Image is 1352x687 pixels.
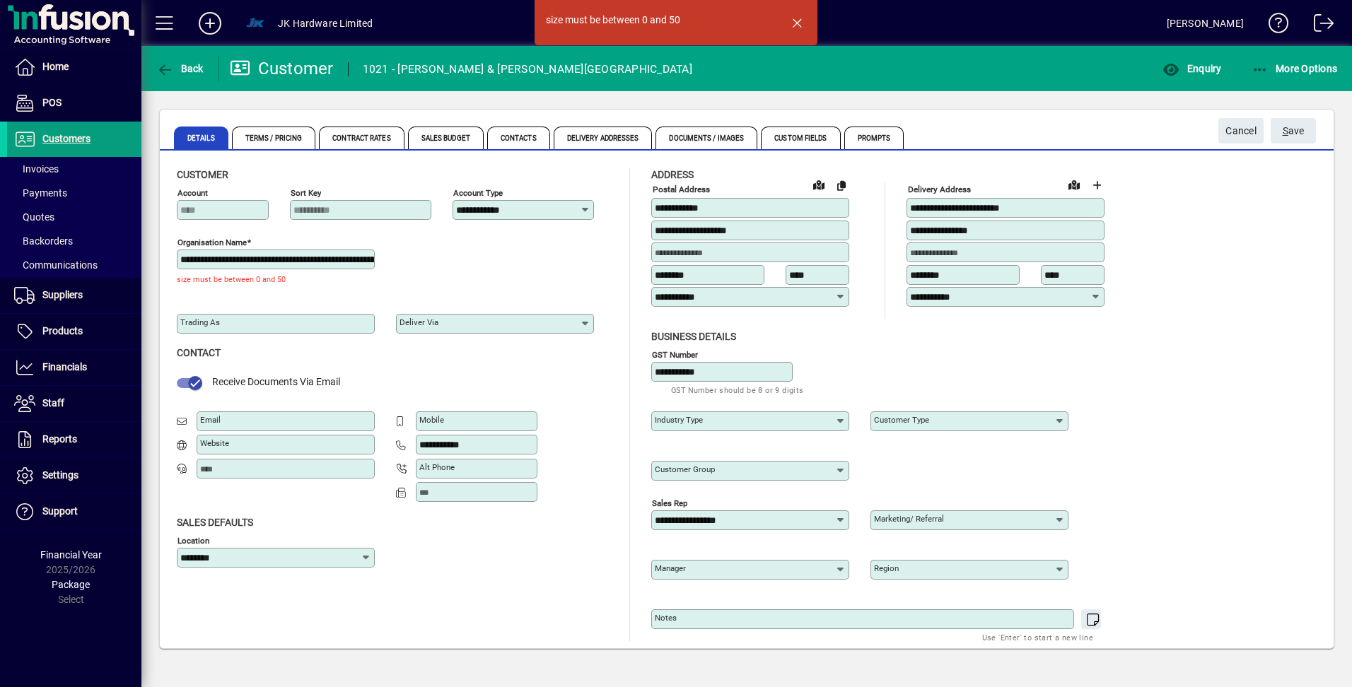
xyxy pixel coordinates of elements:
[655,415,703,425] mat-label: Industry type
[180,317,220,327] mat-label: Trading as
[42,289,83,300] span: Suppliers
[232,127,316,149] span: Terms / Pricing
[1063,173,1085,196] a: View on map
[7,314,141,349] a: Products
[487,127,550,149] span: Contacts
[363,58,692,81] div: 1021 - [PERSON_NAME] & [PERSON_NAME][GEOGRAPHIC_DATA]
[233,11,278,36] button: Profile
[42,397,64,409] span: Staff
[14,235,73,247] span: Backorders
[200,415,221,425] mat-label: Email
[7,350,141,385] a: Financials
[554,127,653,149] span: Delivery Addresses
[1248,56,1341,81] button: More Options
[400,317,438,327] mat-label: Deliver via
[174,127,228,149] span: Details
[1085,174,1108,196] button: Choose address
[830,174,853,196] button: Copy to Delivery address
[7,205,141,229] a: Quotes
[874,563,899,573] mat-label: Region
[655,613,677,623] mat-label: Notes
[7,157,141,181] a: Invoices
[42,61,69,72] span: Home
[7,253,141,277] a: Communications
[278,12,373,35] div: JK Hardware Limited
[7,422,141,457] a: Reports
[52,579,90,590] span: Package
[291,188,321,198] mat-label: Sort key
[230,57,334,80] div: Customer
[874,514,944,524] mat-label: Marketing/ Referral
[42,97,62,108] span: POS
[14,259,98,271] span: Communications
[1303,3,1334,49] a: Logout
[652,498,687,507] mat-label: Sales rep
[1252,63,1338,74] span: More Options
[7,494,141,529] a: Support
[1283,119,1305,143] span: ave
[14,187,67,199] span: Payments
[1283,125,1288,136] span: S
[1162,63,1221,74] span: Enquiry
[42,325,83,336] span: Products
[1159,56,1225,81] button: Enquiry
[42,361,87,372] span: Financials
[14,211,54,223] span: Quotes
[153,56,207,81] button: Back
[141,56,219,81] app-page-header-button: Back
[1218,118,1264,143] button: Cancel
[655,563,686,573] mat-label: Manager
[7,458,141,493] a: Settings
[319,127,404,149] span: Contract Rates
[177,536,209,546] mat-label: Location
[808,173,830,196] a: View on map
[419,462,455,472] mat-label: Alt Phone
[651,331,736,342] span: Business details
[187,11,233,36] button: Add
[42,505,78,517] span: Support
[651,169,694,180] span: Address
[156,63,204,74] span: Back
[42,433,77,445] span: Reports
[874,415,929,425] mat-label: Customer type
[652,349,698,359] mat-label: GST Number
[177,347,221,358] span: Contact
[1167,12,1244,35] div: [PERSON_NAME]
[761,127,840,149] span: Custom Fields
[177,237,247,247] mat-label: Organisation name
[42,133,91,144] span: Customers
[453,188,503,198] mat-label: Account Type
[7,386,141,421] a: Staff
[14,163,59,175] span: Invoices
[177,517,253,528] span: Sales defaults
[212,376,340,387] span: Receive Documents Via Email
[7,278,141,313] a: Suppliers
[655,464,715,474] mat-label: Customer group
[42,469,78,481] span: Settings
[177,188,208,198] mat-label: Account
[655,127,757,149] span: Documents / Images
[671,382,804,398] mat-hint: GST Number should be 8 or 9 digits
[7,181,141,205] a: Payments
[177,169,228,180] span: Customer
[1271,118,1316,143] button: Save
[419,415,444,425] mat-label: Mobile
[1258,3,1289,49] a: Knowledge Base
[1225,119,1257,143] span: Cancel
[408,127,484,149] span: Sales Budget
[844,127,904,149] span: Prompts
[40,549,102,560] span: Financial Year
[200,438,229,448] mat-label: Website
[982,629,1093,645] mat-hint: Use 'Enter' to start a new line
[7,49,141,85] a: Home
[7,229,141,253] a: Backorders
[7,86,141,121] a: POS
